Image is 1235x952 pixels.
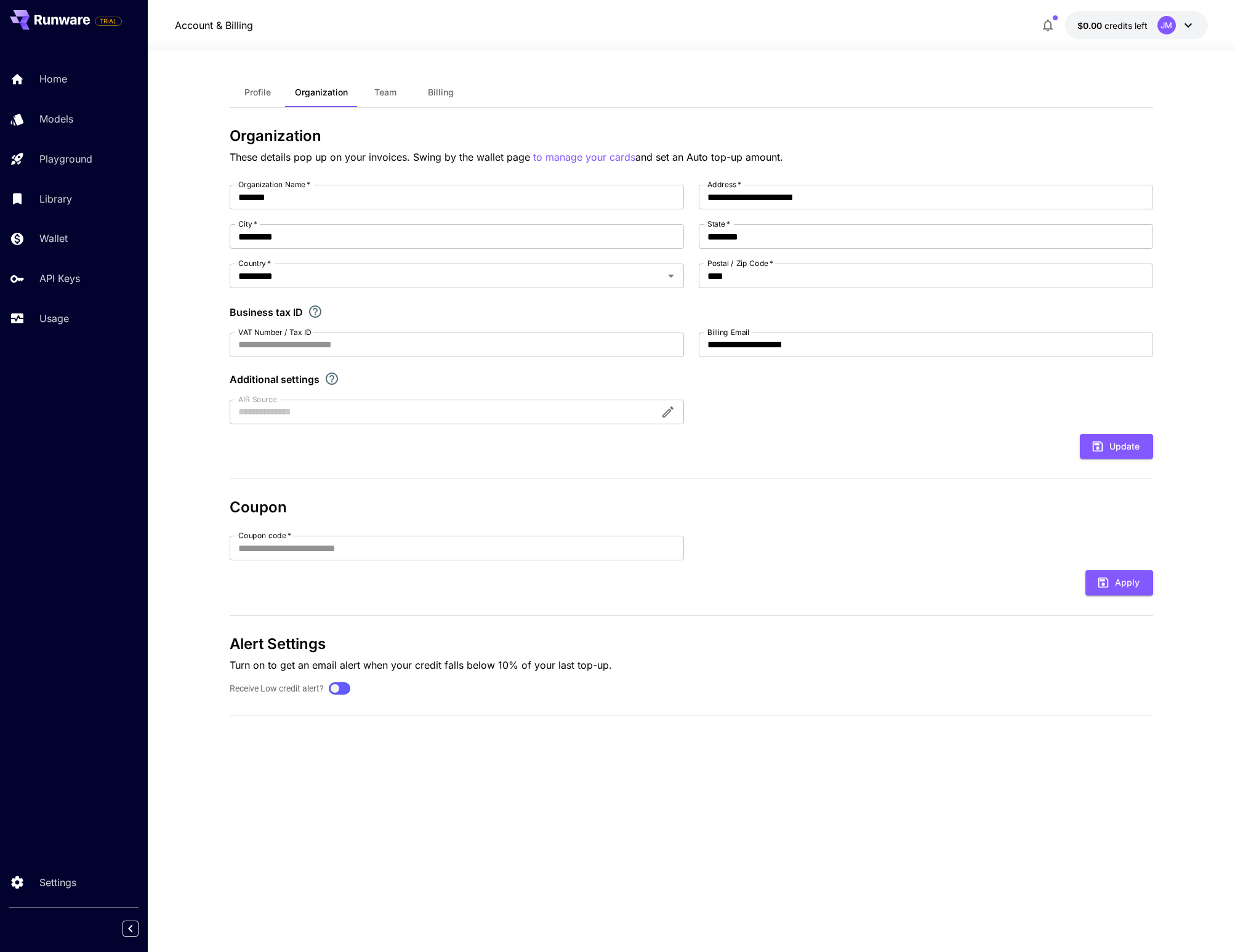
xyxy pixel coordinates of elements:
[230,305,303,320] p: Business tax ID
[324,371,339,386] svg: Explore additional customization settings
[295,87,348,98] span: Organization
[707,179,741,190] label: Address
[707,327,749,337] label: Billing Email
[707,258,773,268] label: Postal / Zip Code
[238,179,310,190] label: Organization Name
[175,18,253,33] a: Account & Billing
[707,219,730,229] label: State
[308,304,323,319] svg: If you are a business tax registrant, please enter your business tax ID here.
[39,231,68,246] p: Wallet
[662,267,680,284] button: Open
[230,658,1153,672] p: Turn on to get an email alert when your credit falls below 10% of your last top-up.
[230,635,1153,653] h3: Alert Settings
[132,918,148,940] div: Collapse sidebar
[95,17,121,26] span: TRIAL
[39,111,73,126] p: Models
[230,499,1153,516] h3: Coupon
[39,71,67,86] p: Home
[230,151,533,163] span: These details pop up on your invoices. Swing by the wallet page
[39,311,69,326] p: Usage
[1080,434,1153,459] button: Update
[533,150,635,165] button: to manage your cards
[238,394,276,405] label: AIR Source
[238,258,271,268] label: Country
[39,151,92,166] p: Playground
[1157,16,1176,34] div: JM
[1104,20,1148,31] span: credits left
[230,127,1153,145] h3: Organization
[1085,570,1153,595] button: Apply
[39,271,80,286] p: API Keys
[238,219,257,229] label: City
[95,14,122,28] span: Add your payment card to enable full platform functionality.
[1065,11,1208,39] button: $0.00JM
[1077,20,1104,31] span: $0.00
[123,921,139,937] button: Collapse sidebar
[39,875,76,890] p: Settings
[244,87,271,98] span: Profile
[238,530,291,541] label: Coupon code
[428,87,454,98] span: Billing
[230,372,320,387] p: Additional settings
[175,18,253,33] nav: breadcrumb
[230,682,324,695] label: Receive Low credit alert?
[1077,19,1148,32] div: $0.00
[238,327,312,337] label: VAT Number / Tax ID
[374,87,396,98] span: Team
[635,151,783,163] span: and set an Auto top-up amount.
[39,192,72,206] p: Library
